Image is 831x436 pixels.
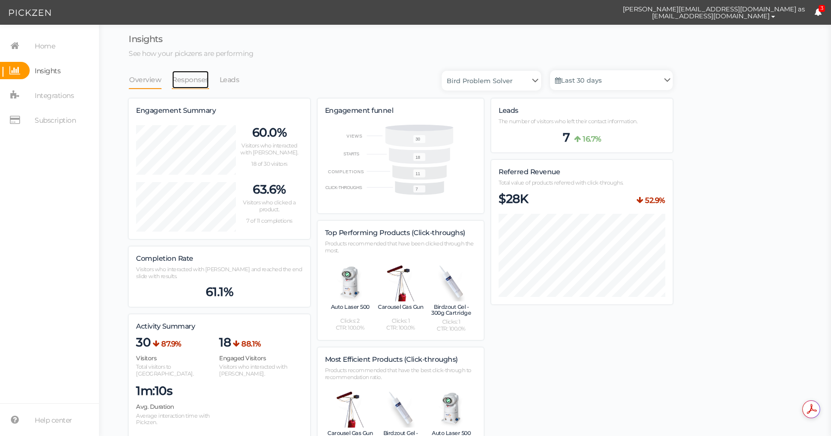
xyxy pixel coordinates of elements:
span: $28K [499,192,528,206]
span: Clicks: 1 CTR: 100.0% [437,319,465,333]
text: 11 [415,171,420,176]
span: Visitors who clicked a product. [243,199,295,213]
h4: Avg. Duration [136,403,219,410]
text: VIEWS [346,133,363,138]
text: CLICK-THROUGHS [325,185,362,190]
span: Clicks: 2 CTR: 100.0% [336,318,365,332]
li: Overview [129,70,172,89]
span: Activity Summary [136,322,195,331]
a: Leads [219,70,240,89]
b: 52.9% [645,195,665,205]
span: Visitors who interacted with [PERSON_NAME] and reached the end slide with results. [136,266,302,280]
span: 61.1% [206,285,233,299]
span: Integrations [35,88,74,103]
span: Engagement Summary [136,106,216,115]
span: 3 [819,5,826,12]
img: Pickzen logo [9,7,51,19]
text: 7 [415,187,418,192]
span: Top Performing Products (Click-throughs) [325,228,465,237]
span: Visitors who interacted with [PERSON_NAME]. [219,363,287,377]
label: Leads [499,106,518,115]
b: 16.7% [583,134,601,144]
b: 87.9% [161,339,182,348]
span: See how your pickzens are performing [129,49,253,58]
span: 30 [136,335,150,350]
span: Products recommended that have the best click-through to recommendation ratio. [325,367,471,381]
img: a4f8c230212a40d8b278f3fb126f1c3f [596,4,613,21]
h4: Carousel Gas Gun [378,304,423,315]
a: Responses [172,70,209,89]
span: Visitors who interacted with [PERSON_NAME]. [240,142,298,156]
span: Visitors [136,354,156,362]
span: Help center [35,412,72,428]
span: [EMAIL_ADDRESS][DOMAIN_NAME] [652,12,770,20]
span: 18 [219,335,231,350]
a: Last 30 days [550,70,673,90]
span: Products recommended that have been clicked through the most. [325,240,474,254]
text: STARTS [343,151,359,156]
text: 30 [415,137,420,142]
span: Engagement funnel [325,106,394,115]
p: 18 of 30 visitors [236,161,303,168]
span: Referred Revenue [499,167,560,176]
span: Home [35,38,55,54]
h4: Auto Laser 500 [331,304,369,315]
span: [PERSON_NAME][EMAIL_ADDRESS][DOMAIN_NAME] as [623,5,805,12]
b: 88.1% [241,339,261,348]
span: Engaged Visitors [219,354,266,362]
a: Overview [129,70,162,89]
span: Total visitors to [GEOGRAPHIC_DATA]. [136,363,193,377]
span: Subscription [35,112,76,128]
h4: Birdzout Gel - 300g Cartridge [428,304,474,316]
span: The number of visitors who left their contact information. [499,118,637,125]
text: COMPLETIONS [328,169,365,174]
span: Clicks: 1 CTR: 100.0% [386,318,415,332]
p: 63.6% [236,182,303,197]
span: Insights [35,63,60,79]
span: Insights [129,34,162,45]
li: Responses [172,70,219,89]
text: 18 [415,155,420,160]
span: Most Efficient Products (Click-throughs) [325,355,458,364]
button: [PERSON_NAME][EMAIL_ADDRESS][DOMAIN_NAME] as [EMAIL_ADDRESS][DOMAIN_NAME] [613,0,814,24]
span: Total value of products referred with click-throughs. [499,179,623,186]
span: Completion Rate [136,254,193,263]
p: 60.0% [236,125,303,140]
p: 7 of 11 completions [236,218,303,225]
span: Average interaction time with Pickzen. [136,412,210,426]
span: 7 [563,130,570,145]
span: 1m:10s [136,384,172,398]
li: Leads [219,70,250,89]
